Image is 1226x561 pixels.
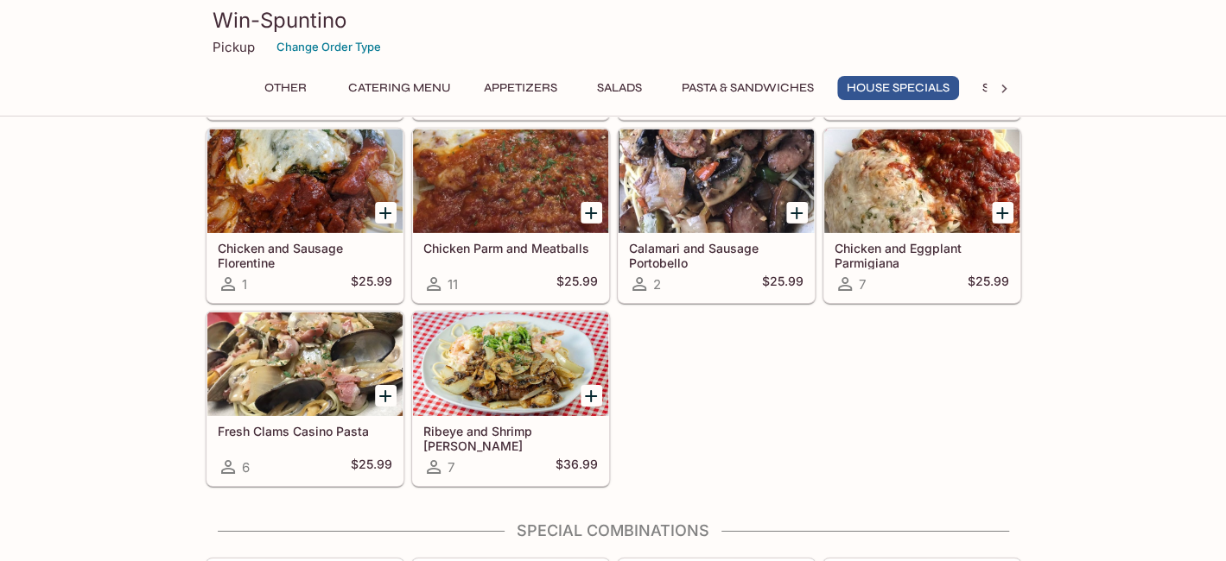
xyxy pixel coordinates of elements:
h5: $25.99 [762,274,804,294]
a: Chicken and Eggplant Parmigiana7$25.99 [823,129,1020,303]
h5: Fresh Clams Casino Pasta [218,424,392,438]
button: Add Calamari and Sausage Portobello [786,202,808,224]
div: Chicken and Eggplant Parmigiana [824,129,1020,233]
h3: Win-Spuntino [213,7,1014,34]
div: Chicken Parm and Meatballs [413,129,608,233]
div: Chicken and Sausage Florentine [207,129,403,233]
button: Change Order Type [269,34,389,60]
div: Calamari and Sausage Portobello [619,129,814,233]
a: Chicken and Sausage Florentine1$25.99 [206,129,403,303]
a: Chicken Parm and Meatballs11$25.99 [412,129,609,303]
h5: Chicken Parm and Meatballs [423,241,598,255]
h5: $25.99 [968,274,1009,294]
span: 7 [859,276,866,293]
button: Pasta & Sandwiches [672,76,823,100]
span: 11 [448,276,458,293]
span: 6 [242,459,250,476]
div: Fresh Clams Casino Pasta [207,312,403,416]
button: Add Fresh Clams Casino Pasta [375,385,397,407]
span: 2 [653,276,661,293]
button: Add Chicken and Sausage Florentine [375,202,397,224]
button: Add Ribeye and Shrimp Alfredo [581,385,602,407]
button: Special Combinations [973,76,1139,100]
h5: Chicken and Eggplant Parmigiana [835,241,1009,269]
a: Ribeye and Shrimp [PERSON_NAME]7$36.99 [412,312,609,486]
h5: Chicken and Sausage Florentine [218,241,392,269]
button: Add Chicken Parm and Meatballs [581,202,602,224]
button: Salads [581,76,658,100]
div: Ribeye and Shrimp Alfredo [413,312,608,416]
button: Appetizers [474,76,567,100]
button: Other [247,76,325,100]
h5: Calamari and Sausage Portobello [629,241,804,269]
p: Pickup [213,39,255,55]
h5: $25.99 [351,274,392,294]
button: Add Chicken and Eggplant Parmigiana [992,202,1013,224]
h5: Ribeye and Shrimp [PERSON_NAME] [423,424,598,452]
h5: $25.99 [556,274,598,294]
h4: Special Combinations [206,521,1021,540]
a: Fresh Clams Casino Pasta6$25.99 [206,312,403,486]
span: 7 [448,459,454,476]
h5: $25.99 [351,457,392,477]
button: Catering Menu [339,76,461,100]
a: Calamari and Sausage Portobello2$25.99 [618,129,815,303]
button: House Specials [837,76,959,100]
h5: $36.99 [556,457,598,477]
span: 1 [242,276,247,293]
